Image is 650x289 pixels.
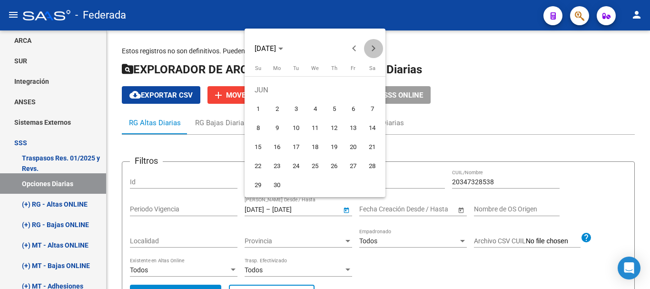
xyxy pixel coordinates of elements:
span: 1 [249,100,266,118]
span: 16 [268,139,286,156]
span: 22 [249,158,266,175]
button: June 27, 2025 [344,157,363,176]
button: June 14, 2025 [363,119,382,138]
span: Tu [293,65,299,71]
span: 29 [249,177,266,194]
button: June 30, 2025 [267,176,286,195]
div: Open Intercom Messenger [618,257,640,279]
button: June 19, 2025 [325,138,344,157]
span: 4 [306,100,324,118]
button: June 25, 2025 [305,157,325,176]
span: 10 [287,120,305,137]
td: JUN [248,80,382,100]
span: 26 [325,158,343,175]
span: 23 [268,158,286,175]
span: 13 [345,120,362,137]
span: 12 [325,120,343,137]
button: June 7, 2025 [363,100,382,119]
span: 17 [287,139,305,156]
button: June 5, 2025 [325,100,344,119]
span: 25 [306,158,324,175]
span: 14 [364,120,381,137]
button: June 3, 2025 [286,100,305,119]
button: June 29, 2025 [248,176,267,195]
span: Th [331,65,337,71]
button: June 28, 2025 [363,157,382,176]
button: June 13, 2025 [344,119,363,138]
span: 8 [249,120,266,137]
span: Sa [369,65,375,71]
button: June 12, 2025 [325,119,344,138]
button: June 26, 2025 [325,157,344,176]
span: 11 [306,120,324,137]
button: June 15, 2025 [248,138,267,157]
span: 6 [345,100,362,118]
button: June 24, 2025 [286,157,305,176]
button: June 9, 2025 [267,119,286,138]
span: 27 [345,158,362,175]
button: Previous month [345,39,364,58]
span: 28 [364,158,381,175]
button: June 22, 2025 [248,157,267,176]
button: June 4, 2025 [305,100,325,119]
span: Fr [351,65,355,71]
button: June 20, 2025 [344,138,363,157]
span: Mo [273,65,281,71]
span: 19 [325,139,343,156]
button: June 10, 2025 [286,119,305,138]
span: 2 [268,100,286,118]
button: Next month [364,39,383,58]
button: Choose month and year [251,40,287,57]
span: 3 [287,100,305,118]
span: 20 [345,139,362,156]
span: We [311,65,319,71]
button: June 8, 2025 [248,119,267,138]
span: 21 [364,139,381,156]
span: 15 [249,139,266,156]
button: June 11, 2025 [305,119,325,138]
button: June 2, 2025 [267,100,286,119]
button: June 23, 2025 [267,157,286,176]
button: June 21, 2025 [363,138,382,157]
button: June 1, 2025 [248,100,267,119]
button: June 16, 2025 [267,138,286,157]
span: 5 [325,100,343,118]
span: 7 [364,100,381,118]
button: June 18, 2025 [305,138,325,157]
span: Su [255,65,261,71]
span: 30 [268,177,286,194]
span: [DATE] [255,44,276,53]
button: June 6, 2025 [344,100,363,119]
span: 18 [306,139,324,156]
span: 24 [287,158,305,175]
span: 9 [268,120,286,137]
button: June 17, 2025 [286,138,305,157]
